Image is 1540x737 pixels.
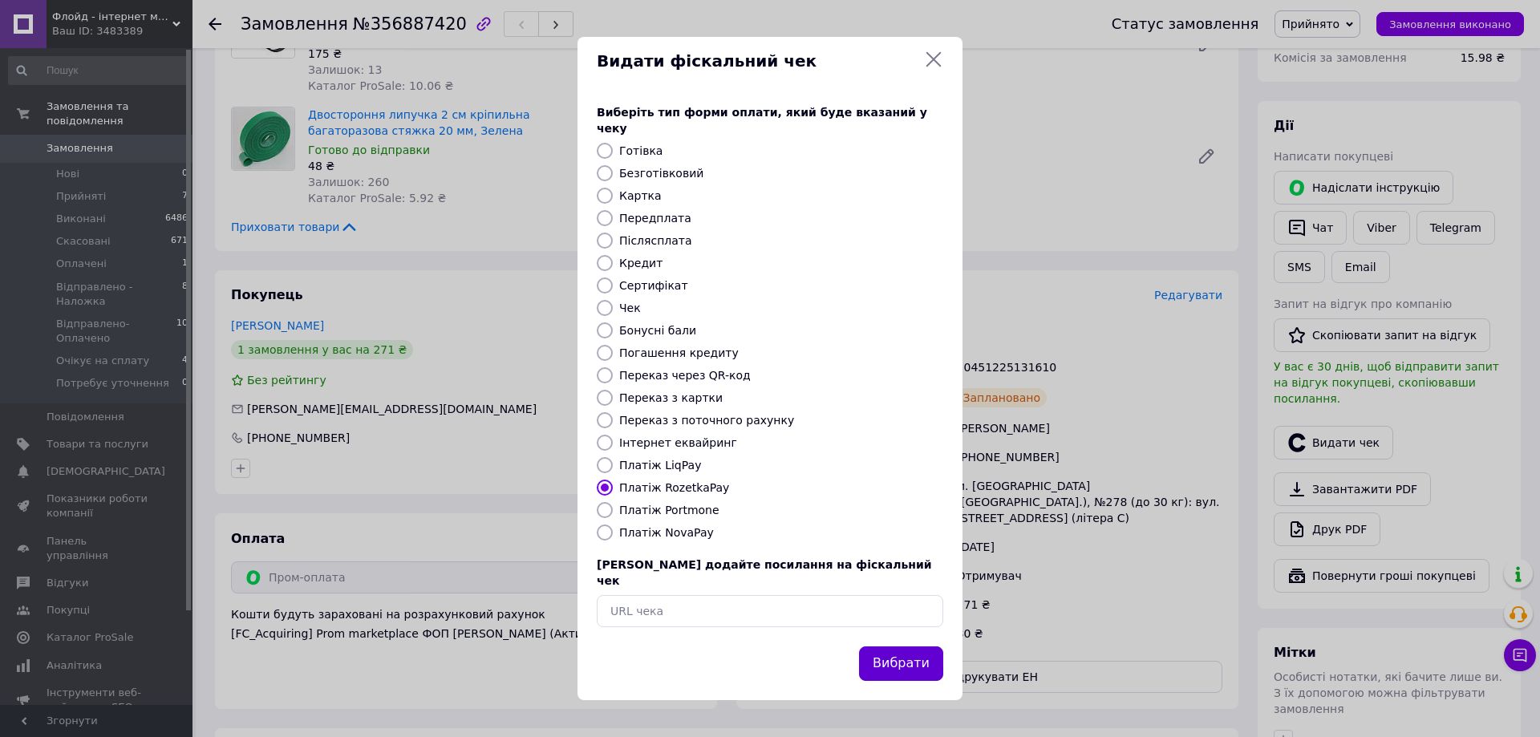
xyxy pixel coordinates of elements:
[619,324,696,337] label: Бонусні бали
[619,481,729,494] label: Платіж RozetkaPay
[619,212,691,225] label: Передплата
[619,526,714,539] label: Платіж NovaPay
[619,234,692,247] label: Післясплата
[597,106,927,135] span: Виберіть тип форми оплати, який буде вказаний у чеку
[597,595,943,627] input: URL чека
[619,302,641,314] label: Чек
[619,504,719,516] label: Платіж Portmone
[597,558,932,587] span: [PERSON_NAME] додайте посилання на фіскальний чек
[619,167,703,180] label: Безготівковий
[619,279,688,292] label: Сертифікат
[619,189,662,202] label: Картка
[619,414,794,427] label: Переказ з поточного рахунку
[619,346,739,359] label: Погашення кредиту
[619,257,663,269] label: Кредит
[619,144,663,157] label: Готівка
[597,50,918,73] span: Видати фіскальний чек
[619,369,751,382] label: Переказ через QR-код
[619,391,723,404] label: Переказ з картки
[619,459,701,472] label: Платіж LiqPay
[859,646,943,681] button: Вибрати
[619,436,737,449] label: Інтернет еквайринг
